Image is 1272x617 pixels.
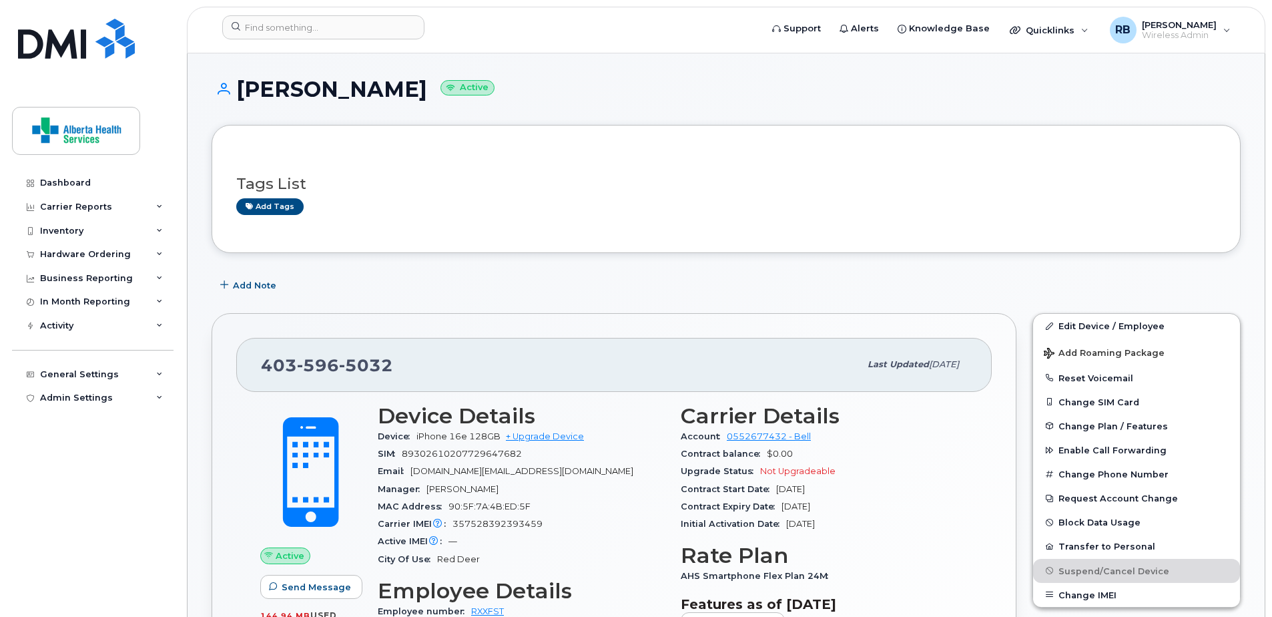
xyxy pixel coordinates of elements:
[236,176,1216,192] h3: Tags List
[471,606,504,616] a: RXXFST
[378,501,448,511] span: MAC Address
[378,466,410,476] span: Email
[681,596,968,612] h3: Features as of [DATE]
[448,536,457,546] span: —
[440,80,495,95] small: Active
[261,355,393,375] span: 403
[1033,583,1240,607] button: Change IMEI
[1033,314,1240,338] a: Edit Device / Employee
[929,359,959,369] span: [DATE]
[426,484,499,494] span: [PERSON_NAME]
[767,449,793,459] span: $0.00
[339,355,393,375] span: 5032
[437,554,480,564] span: Red Deer
[212,273,288,297] button: Add Note
[727,431,811,441] a: 0552677432 - Bell
[1058,445,1167,455] span: Enable Call Forwarding
[1044,348,1165,361] span: Add Roaming Package
[212,77,1241,101] h1: [PERSON_NAME]
[681,501,781,511] span: Contract Expiry Date
[276,550,304,562] span: Active
[1058,421,1168,431] span: Change Plan / Features
[1033,438,1240,462] button: Enable Call Forwarding
[402,449,522,459] span: 89302610207729647682
[786,519,815,529] span: [DATE]
[378,431,416,441] span: Device
[776,484,805,494] span: [DATE]
[1033,339,1240,366] button: Add Roaming Package
[1033,486,1240,510] button: Request Account Change
[681,404,968,428] h3: Carrier Details
[236,198,304,215] a: Add tags
[233,279,276,292] span: Add Note
[1033,462,1240,486] button: Change Phone Number
[452,519,543,529] span: 357528392393459
[297,355,339,375] span: 596
[260,575,362,599] button: Send Message
[378,606,471,616] span: Employee number
[1033,390,1240,414] button: Change SIM Card
[760,466,836,476] span: Not Upgradeable
[1033,366,1240,390] button: Reset Voicemail
[378,484,426,494] span: Manager
[1033,414,1240,438] button: Change Plan / Features
[681,519,786,529] span: Initial Activation Date
[1033,510,1240,534] button: Block Data Usage
[681,431,727,441] span: Account
[1058,566,1169,576] span: Suspend/Cancel Device
[410,466,633,476] span: [DOMAIN_NAME][EMAIL_ADDRESS][DOMAIN_NAME]
[378,536,448,546] span: Active IMEI
[282,581,351,594] span: Send Message
[1033,559,1240,583] button: Suspend/Cancel Device
[416,431,501,441] span: iPhone 16e 128GB
[681,449,767,459] span: Contract balance
[506,431,584,441] a: + Upgrade Device
[681,544,968,568] h3: Rate Plan
[1033,534,1240,558] button: Transfer to Personal
[378,579,665,603] h3: Employee Details
[378,404,665,428] h3: Device Details
[681,466,760,476] span: Upgrade Status
[378,554,437,564] span: City Of Use
[378,449,402,459] span: SIM
[448,501,531,511] span: 90:5F:7A:4B:ED:5F
[378,519,452,529] span: Carrier IMEI
[781,501,810,511] span: [DATE]
[681,571,835,581] span: AHS Smartphone Flex Plan 24M
[868,359,929,369] span: Last updated
[681,484,776,494] span: Contract Start Date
